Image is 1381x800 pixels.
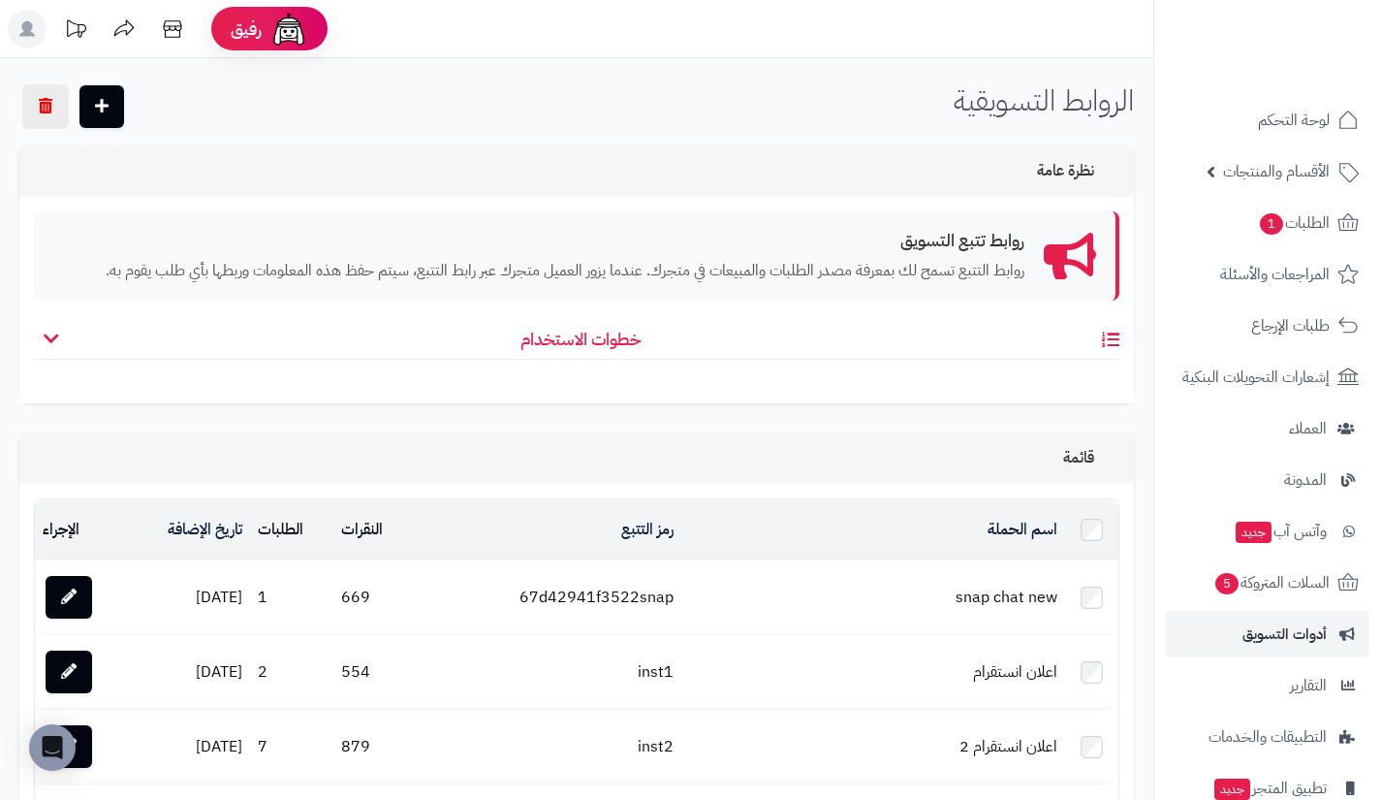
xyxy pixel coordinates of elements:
a: الطلبات1 [1166,200,1369,246]
a: رمز التتبع [621,518,674,541]
a: تحديثات المنصة [51,10,100,53]
a: السلات المتروكة5 [1166,560,1369,606]
td: 1 [250,560,333,634]
span: 1 [1260,213,1283,235]
td: النقرات [333,500,434,560]
td: 7 [250,710,333,784]
span: العملاء [1289,415,1327,442]
a: طلبات الإرجاع [1166,303,1369,349]
td: 669 [333,560,434,634]
a: التقارير [1166,662,1369,709]
span: السلات المتروكة [1213,569,1330,596]
td: 879 [333,710,434,784]
td: الإجراء [35,500,128,560]
a: اسم الحملة [970,518,1057,541]
td: 554 [333,635,434,709]
a: وآتس آبجديد [1166,508,1369,555]
span: جديد [1214,779,1250,800]
td: [DATE] [128,635,251,709]
span: المدونة [1284,466,1327,494]
a: تاريخ الإضافة [168,518,242,541]
span: إشعارات التحويلات البنكية [1182,364,1330,391]
td: snap chat new [681,560,1065,634]
span: التطبيقات والخدمات [1208,723,1327,751]
span: رفيق [231,17,262,41]
a: إشعارات التحويلات البنكية [1166,354,1369,400]
div: Open Intercom Messenger [29,724,76,771]
h4: خطوات الاستخدام [34,330,1119,360]
a: المراجعات والأسئلة [1166,251,1369,298]
span: جديد [1236,522,1271,543]
a: لوحة التحكم [1166,97,1369,144]
h4: روابط تتبع التسويق [53,231,1024,250]
td: [DATE] [128,560,251,634]
td: الطلبات [250,500,333,560]
img: logo-2.png [1249,48,1363,88]
span: 5 [1215,573,1239,594]
span: الأقسام والمنتجات [1223,158,1330,185]
span: وآتس آب [1234,518,1327,545]
h3: قائمة [1063,449,1114,467]
span: طلبات الإرجاع [1251,312,1330,339]
td: 2 [250,635,333,709]
a: المدونة [1166,457,1369,503]
p: روابط التتبع تسمح لك بمعرفة مصدر الطلبات والمبيعات في متجرك. عندما يزور العميل متجرك عبر رابط الت... [53,260,1024,282]
a: أدوات التسويق [1166,611,1369,657]
td: inst2 [434,710,681,784]
span: التقارير [1290,672,1327,699]
span: أدوات التسويق [1242,621,1327,648]
h3: نظرة عامة [1037,162,1114,180]
td: [DATE] [128,710,251,784]
img: ai-face.png [269,10,308,48]
a: التطبيقات والخدمات [1166,714,1369,760]
td: اعلان انستقرام 2 [681,710,1065,784]
a: العملاء [1166,405,1369,452]
td: 67d42941f3522snap [434,560,681,634]
span: المراجعات والأسئلة [1220,261,1330,288]
span: لوحة التحكم [1258,107,1330,134]
span: الطلبات [1258,209,1330,237]
td: اعلان انستقرام [681,635,1065,709]
td: inst1 [434,635,681,709]
h1: الروابط التسويقية [954,84,1134,116]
